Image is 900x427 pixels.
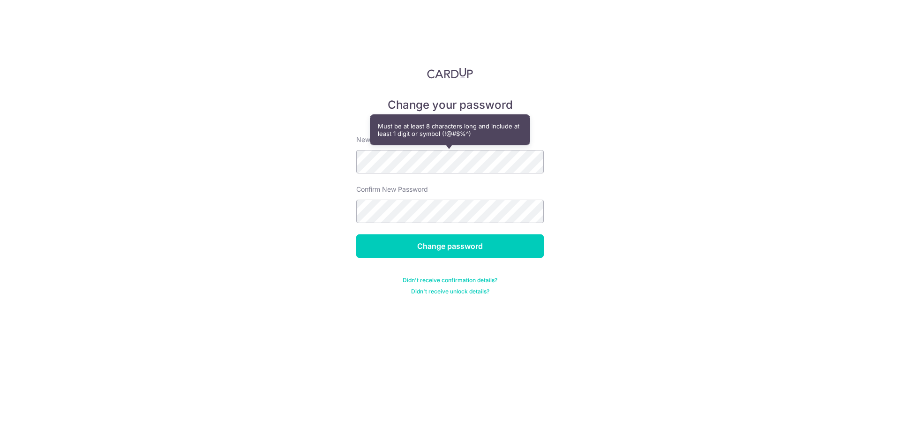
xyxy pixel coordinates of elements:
[411,288,489,295] a: Didn't receive unlock details?
[370,115,530,145] div: Must be at least 8 characters long and include at least 1 digit or symbol (!@#$%^)
[356,185,428,194] label: Confirm New Password
[356,97,544,112] h5: Change your password
[356,234,544,258] input: Change password
[427,67,473,79] img: CardUp Logo
[356,135,402,144] label: New password
[403,277,497,284] a: Didn't receive confirmation details?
